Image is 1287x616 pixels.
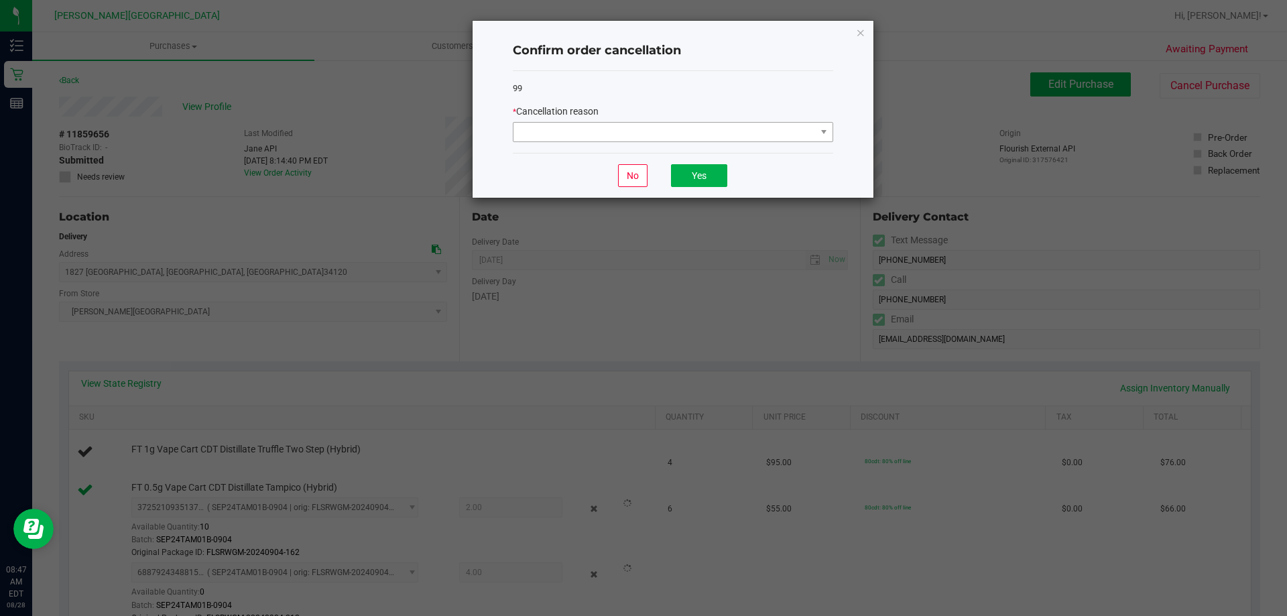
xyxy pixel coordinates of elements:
span: Cancellation reason [516,106,599,117]
button: Close [856,24,865,40]
button: No [618,164,648,187]
span: 99 [513,83,522,93]
h4: Confirm order cancellation [513,42,833,60]
button: Yes [671,164,727,187]
iframe: Resource center [13,509,54,549]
